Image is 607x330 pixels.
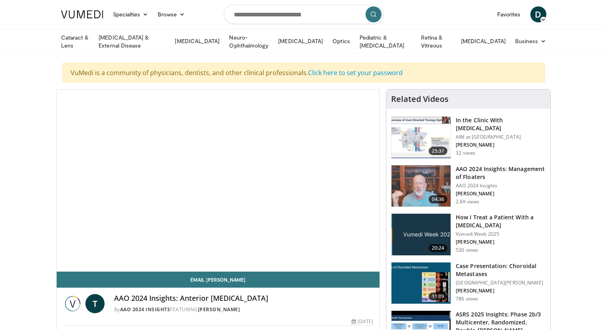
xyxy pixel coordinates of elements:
img: VuMedi Logo [61,10,103,18]
input: Search topics, interventions [224,5,384,24]
a: [PERSON_NAME] [198,306,240,313]
img: 9cedd946-ce28-4f52-ae10-6f6d7f6f31c7.150x105_q85_crop-smart_upscale.jpg [391,262,451,304]
p: [PERSON_NAME] [456,191,546,197]
a: Neuro-Ophthalmology [224,34,273,50]
p: AAO 2024 Insights [456,183,546,189]
a: Cataract & Lens [56,34,94,50]
a: Specialties [108,6,153,22]
h4: AAO 2024 Insights: Anterior [MEDICAL_DATA] [114,294,374,303]
p: Vumedi Week 2025 [456,231,546,237]
a: 25:37 In the Clinic With [MEDICAL_DATA] AIM at [GEOGRAPHIC_DATA] [PERSON_NAME] 32 views [391,116,546,159]
img: 8e655e61-78ac-4b3e-a4e7-f43113671c25.150x105_q85_crop-smart_upscale.jpg [391,165,451,207]
p: [PERSON_NAME] [456,288,546,294]
p: [PERSON_NAME] [456,142,546,148]
span: 25:37 [429,147,448,155]
h4: Related Videos [391,94,449,104]
a: AAO 2024 Insights [120,306,170,313]
a: Favorites [492,6,526,22]
a: [MEDICAL_DATA] [170,33,224,49]
div: By FEATURING [114,306,374,313]
h3: Case Presentation: Choroidal Metastases [456,262,546,278]
p: 2.8K views [456,199,479,205]
p: [GEOGRAPHIC_DATA][PERSON_NAME] [456,280,546,286]
span: 04:36 [429,195,448,203]
a: Retina & Vitreous [416,34,456,50]
img: 02d29458-18ce-4e7f-be78-7423ab9bdffd.jpg.150x105_q85_crop-smart_upscale.jpg [391,214,451,255]
video-js: Video Player [57,89,380,272]
a: Click here to set your password [308,68,403,77]
div: VuMedi is a community of physicians, dentists, and other clinical professionals. [62,63,545,83]
a: 20:24 How I Treat a Patient With a [MEDICAL_DATA] Vumedi Week 2025 [PERSON_NAME] 530 views [391,213,546,256]
img: AAO 2024 Insights [63,294,82,313]
a: Pediatric & [MEDICAL_DATA] [355,34,416,50]
a: 11:09 Case Presentation: Choroidal Metastases [GEOGRAPHIC_DATA][PERSON_NAME] [PERSON_NAME] 786 views [391,262,546,304]
a: D [530,6,546,22]
p: AIM at [GEOGRAPHIC_DATA] [456,134,546,140]
p: 786 views [456,296,478,302]
h3: AAO 2024 Insights: Management of Floaters [456,165,546,181]
a: Business [510,33,551,49]
h3: How I Treat a Patient With a [MEDICAL_DATA] [456,213,546,229]
p: [PERSON_NAME] [456,239,546,245]
a: 04:36 AAO 2024 Insights: Management of Floaters AAO 2024 Insights [PERSON_NAME] 2.8K views [391,165,546,207]
a: Browse [153,6,190,22]
a: [MEDICAL_DATA] [273,33,328,49]
span: 20:24 [429,244,448,252]
p: 530 views [456,247,478,253]
a: T [85,294,105,313]
img: 79b7ca61-ab04-43f8-89ee-10b6a48a0462.150x105_q85_crop-smart_upscale.jpg [391,117,451,158]
a: [MEDICAL_DATA] [456,33,510,49]
div: [DATE] [352,318,373,325]
h3: In the Clinic With [MEDICAL_DATA] [456,116,546,132]
a: Optics [328,33,354,49]
a: [MEDICAL_DATA] & External Disease [94,34,170,50]
a: Email [PERSON_NAME] [57,272,380,288]
span: 11:09 [429,292,448,300]
p: 32 views [456,150,475,156]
